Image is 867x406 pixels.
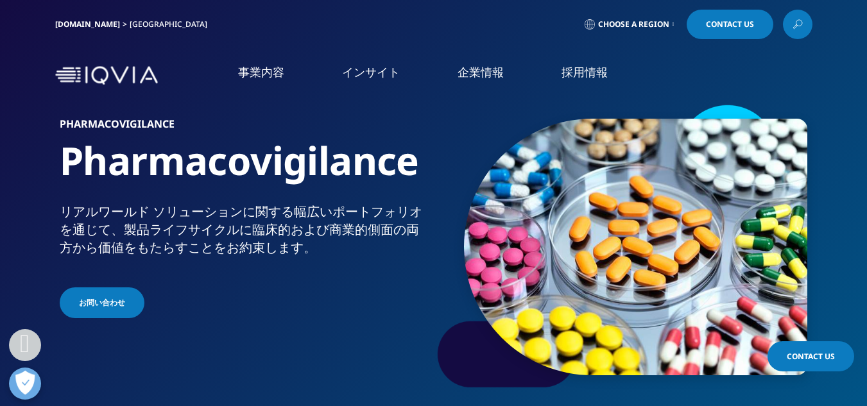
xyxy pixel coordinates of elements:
[342,64,400,80] a: インサイト
[238,64,284,80] a: 事業内容
[706,21,754,28] span: Contact Us
[787,351,835,362] span: Contact Us
[768,341,854,371] a: Contact Us
[458,64,504,80] a: 企業情報
[562,64,608,80] a: 採用情報
[598,19,669,30] span: Choose a Region
[60,137,429,203] h1: Pharmacovigilance
[79,297,125,309] span: お問い合わせ
[130,19,212,30] div: [GEOGRAPHIC_DATA]
[464,119,807,375] img: 132_pharmaceutircal-research.jpg
[60,287,144,318] a: お問い合わせ
[9,368,41,400] button: 優先設定センターを開く
[60,203,429,264] p: リアルワールド ソリューションに関する幅広いポートフォリオを通じて、製品ライフサイクルに臨床的および商業的側面の両方から価値をもたらすことをお約束します。
[687,10,773,39] a: Contact Us
[55,19,120,30] a: [DOMAIN_NAME]
[163,45,812,106] nav: Primary
[60,119,429,137] h6: Pharmacovigilance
